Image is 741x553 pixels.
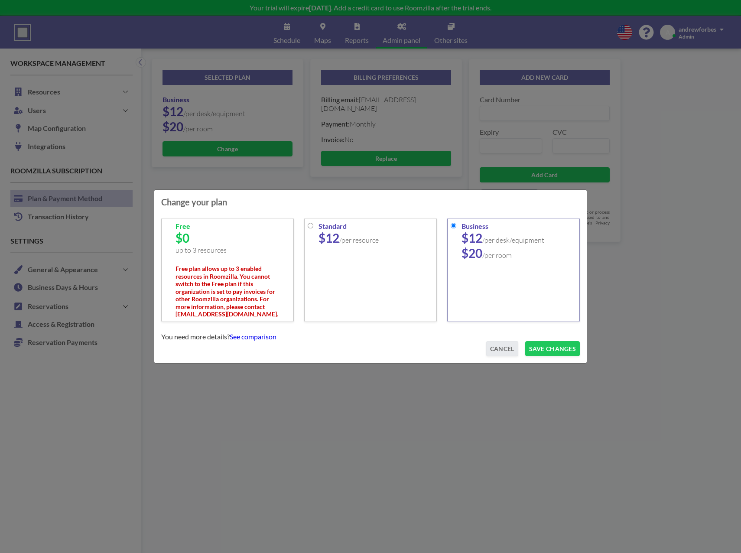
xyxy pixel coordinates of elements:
h1: Change your plan [161,197,580,208]
a: See comparison [230,332,276,341]
span: $12 [461,231,482,245]
h4: Free [175,222,279,231]
span: $12 [318,231,339,245]
button: SAVE CHANGES [525,341,580,356]
span: $0 [175,231,189,245]
p: You need more details? [161,332,580,341]
h4: Standard [318,222,422,231]
span: /per room [482,251,512,260]
button: CANCEL [486,341,518,356]
p: Free plan allows up to 3 enabled resources in Roomzilla. You cannot switch to the Free plan if th... [175,265,279,318]
h4: Business [461,222,565,231]
span: /per resource [339,236,379,244]
span: /per desk/equipment [482,236,544,244]
p: up to 3 resources [175,246,279,254]
span: $20 [461,246,482,260]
